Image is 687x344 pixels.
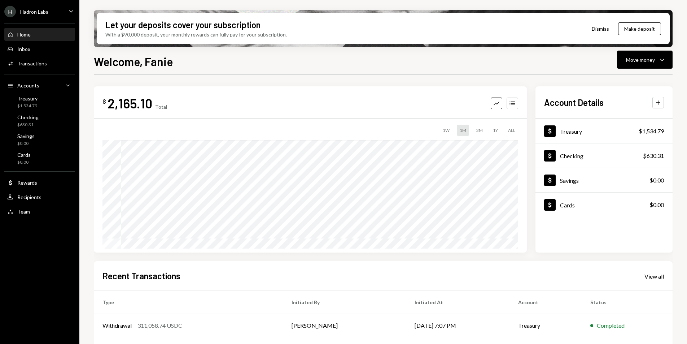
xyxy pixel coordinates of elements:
[473,125,486,136] div: 3M
[4,205,75,218] a: Team
[440,125,452,136] div: 1W
[4,112,75,129] a: Checking$630.31
[457,125,469,136] div: 1M
[4,190,75,203] a: Recipients
[509,314,581,337] td: Treasury
[17,194,41,200] div: Recipients
[17,46,30,52] div: Inbox
[406,314,510,337] td: [DATE] 7:07 PM
[644,273,664,280] div: View all
[17,31,31,38] div: Home
[108,95,152,111] div: 2,165.10
[4,79,75,92] a: Accounts
[283,314,406,337] td: [PERSON_NAME]
[283,291,406,314] th: Initiated By
[17,60,47,66] div: Transactions
[617,51,673,69] button: Move money
[17,159,31,165] div: $0.00
[535,119,673,143] a: Treasury$1,534.79
[505,125,518,136] div: ALL
[649,176,664,185] div: $0.00
[4,28,75,41] a: Home
[17,82,39,89] div: Accounts
[406,291,510,314] th: Initiated At
[560,202,575,208] div: Cards
[618,22,661,35] button: Make deposit
[17,152,31,158] div: Cards
[17,208,30,215] div: Team
[643,151,664,160] div: $630.31
[544,96,604,108] h2: Account Details
[535,193,673,217] a: Cards$0.00
[102,321,132,330] div: Withdrawal
[583,20,618,37] button: Dismiss
[137,321,182,330] div: 311,058.74 USDC
[4,42,75,55] a: Inbox
[17,114,39,120] div: Checking
[20,9,48,15] div: Hadron Labs
[4,93,75,111] a: Treasury$1,534.79
[535,143,673,168] a: Checking$630.31
[649,201,664,209] div: $0.00
[17,103,38,109] div: $1,534.79
[490,125,501,136] div: 1Y
[509,291,581,314] th: Account
[560,128,582,135] div: Treasury
[644,272,664,280] a: View all
[17,180,37,186] div: Rewards
[102,98,106,105] div: $
[626,56,655,64] div: Move money
[4,57,75,70] a: Transactions
[4,6,16,17] div: H
[582,291,673,314] th: Status
[17,141,35,147] div: $0.00
[4,176,75,189] a: Rewards
[4,131,75,148] a: Savings$0.00
[17,133,35,139] div: Savings
[102,270,180,282] h2: Recent Transactions
[105,19,261,31] div: Let your deposits cover your subscription
[17,122,39,128] div: $630.31
[17,95,38,102] div: Treasury
[105,31,287,38] div: With a $90,000 deposit, your monthly rewards can fully pay for your subscription.
[560,177,579,184] div: Savings
[94,291,283,314] th: Type
[155,104,167,110] div: Total
[560,152,583,159] div: Checking
[535,168,673,192] a: Savings$0.00
[639,127,664,136] div: $1,534.79
[4,150,75,167] a: Cards$0.00
[94,54,173,69] h1: Welcome, Fanie
[597,321,625,330] div: Completed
